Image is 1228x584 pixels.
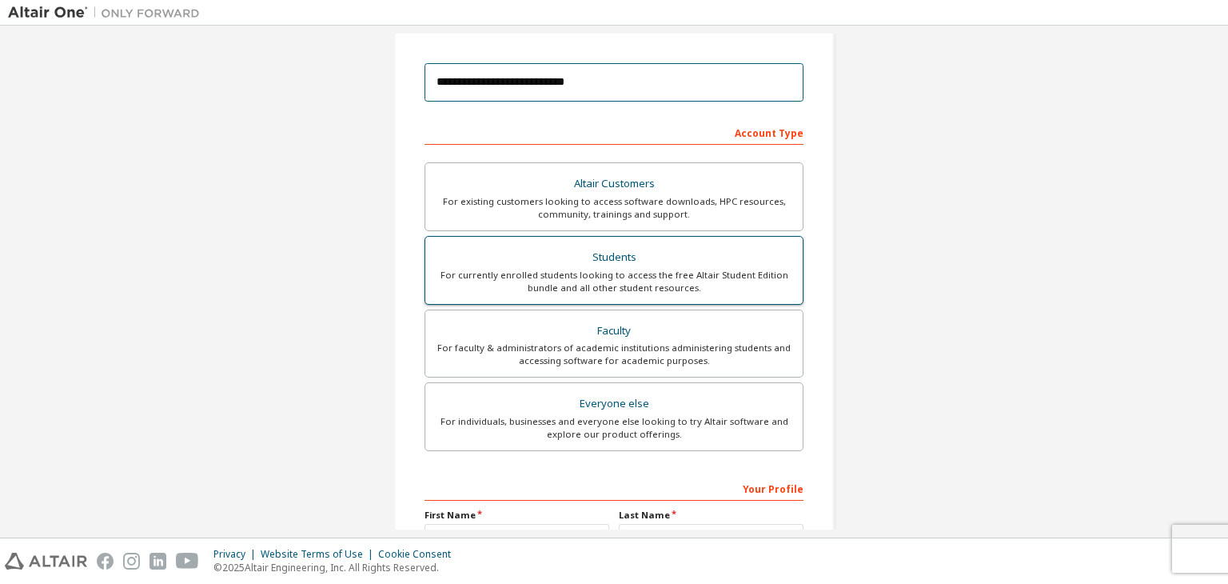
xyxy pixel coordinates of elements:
div: Cookie Consent [378,548,460,561]
div: Altair Customers [435,173,793,195]
div: Website Terms of Use [261,548,378,561]
label: First Name [425,509,609,522]
img: facebook.svg [97,553,114,570]
div: For currently enrolled students looking to access the free Altair Student Edition bundle and all ... [435,269,793,294]
div: Students [435,246,793,269]
div: Account Type [425,119,803,145]
div: For existing customers looking to access software downloads, HPC resources, community, trainings ... [435,195,793,221]
div: For faculty & administrators of academic institutions administering students and accessing softwa... [435,342,793,367]
div: Your Profile [425,475,803,501]
img: instagram.svg [123,553,140,570]
label: Last Name [619,509,803,522]
img: Altair One [8,5,208,21]
div: Privacy [213,548,261,561]
img: youtube.svg [176,553,199,570]
img: linkedin.svg [150,553,166,570]
img: altair_logo.svg [5,553,87,570]
div: For individuals, businesses and everyone else looking to try Altair software and explore our prod... [435,415,793,441]
p: © 2025 Altair Engineering, Inc. All Rights Reserved. [213,561,460,574]
div: Everyone else [435,393,793,415]
div: Faculty [435,320,793,342]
